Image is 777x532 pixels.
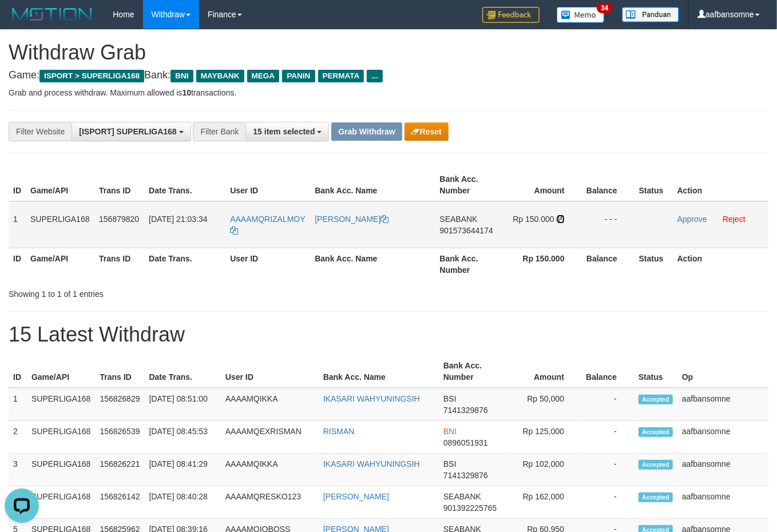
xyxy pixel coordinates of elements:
[502,169,582,201] th: Amount
[310,169,435,201] th: Bank Acc. Name
[505,421,581,454] td: Rp 125,000
[557,7,605,23] img: Button%20Memo.svg
[95,454,144,486] td: 156826221
[502,248,582,280] th: Rp 150.000
[635,248,673,280] th: Status
[443,492,481,501] span: SEABANK
[221,421,319,454] td: AAAAMQEXRISMAN
[94,248,144,280] th: Trans ID
[673,169,768,201] th: Action
[443,438,488,447] span: Copy 0896051931 to clipboard
[505,486,581,519] td: Rp 162,000
[145,454,221,486] td: [DATE] 08:41:29
[639,427,673,437] span: Accepted
[144,248,225,280] th: Date Trans.
[677,388,768,421] td: aafbansomne
[196,70,244,82] span: MAYBANK
[9,169,26,201] th: ID
[323,459,420,469] a: IKASARI WAHYUNINGSIH
[27,421,96,454] td: SUPERLIGA168
[318,70,364,82] span: PERMATA
[634,355,677,388] th: Status
[582,169,635,201] th: Balance
[582,248,635,280] th: Balance
[639,493,673,502] span: Accepted
[443,394,457,403] span: BSI
[597,3,612,13] span: 34
[221,388,319,421] td: AAAAMQIKKA
[581,355,634,388] th: Balance
[440,215,478,224] span: SEABANK
[145,421,221,454] td: [DATE] 08:45:53
[26,201,94,248] td: SUPERLIGA168
[9,355,27,388] th: ID
[149,215,207,224] span: [DATE] 21:03:34
[315,215,388,224] a: [PERSON_NAME]
[95,486,144,519] td: 156826142
[9,421,27,454] td: 2
[723,215,746,224] a: Reject
[5,5,39,39] button: Open LiveChat chat widget
[513,215,554,224] span: Rp 150.000
[27,355,96,388] th: Game/API
[319,355,439,388] th: Bank Acc. Name
[582,201,635,248] td: - - -
[95,388,144,421] td: 156826829
[9,70,768,81] h4: Game: Bank:
[221,486,319,519] td: AAAAMQRESKO123
[367,70,382,82] span: ...
[9,284,315,300] div: Showing 1 to 1 of 1 entries
[95,355,144,388] th: Trans ID
[323,427,354,436] a: RISMAN
[145,388,221,421] td: [DATE] 08:51:00
[26,248,94,280] th: Game/API
[505,355,581,388] th: Amount
[331,122,402,141] button: Grab Withdraw
[230,215,305,235] a: AAAAMQRIZALMOY
[27,486,96,519] td: SUPERLIGA168
[225,248,310,280] th: User ID
[221,355,319,388] th: User ID
[677,454,768,486] td: aafbansomne
[673,248,768,280] th: Action
[677,421,768,454] td: aafbansomne
[225,169,310,201] th: User ID
[323,492,389,501] a: [PERSON_NAME]
[9,323,768,346] h1: 15 Latest Withdraw
[9,87,768,98] p: Grab and process withdraw. Maximum allowed is transactions.
[145,486,221,519] td: [DATE] 08:40:28
[440,226,493,235] span: Copy 901573644174 to clipboard
[635,169,673,201] th: Status
[27,454,96,486] td: SUPERLIGA168
[245,122,329,141] button: 15 item selected
[505,454,581,486] td: Rp 102,000
[677,215,707,224] a: Approve
[581,454,634,486] td: -
[247,70,280,82] span: MEGA
[9,388,27,421] td: 1
[144,169,225,201] th: Date Trans.
[26,169,94,201] th: Game/API
[581,388,634,421] td: -
[443,427,457,436] span: BNI
[9,454,27,486] td: 3
[443,471,488,480] span: Copy 7141329876 to clipboard
[443,406,488,415] span: Copy 7141329876 to clipboard
[557,215,565,224] a: Copy 150000 to clipboard
[581,421,634,454] td: -
[639,460,673,470] span: Accepted
[482,7,540,23] img: Feedback.jpg
[443,459,457,469] span: BSI
[39,70,144,82] span: ISPORT > SUPERLIGA168
[94,169,144,201] th: Trans ID
[171,70,193,82] span: BNI
[435,248,502,280] th: Bank Acc. Number
[95,421,144,454] td: 156826539
[622,7,679,22] img: panduan.png
[193,122,245,141] div: Filter Bank
[677,355,768,388] th: Op
[443,503,497,513] span: Copy 901392225765 to clipboard
[72,122,191,141] button: [ISPORT] SUPERLIGA168
[9,248,26,280] th: ID
[323,394,420,403] a: IKASARI WAHYUNINGSIH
